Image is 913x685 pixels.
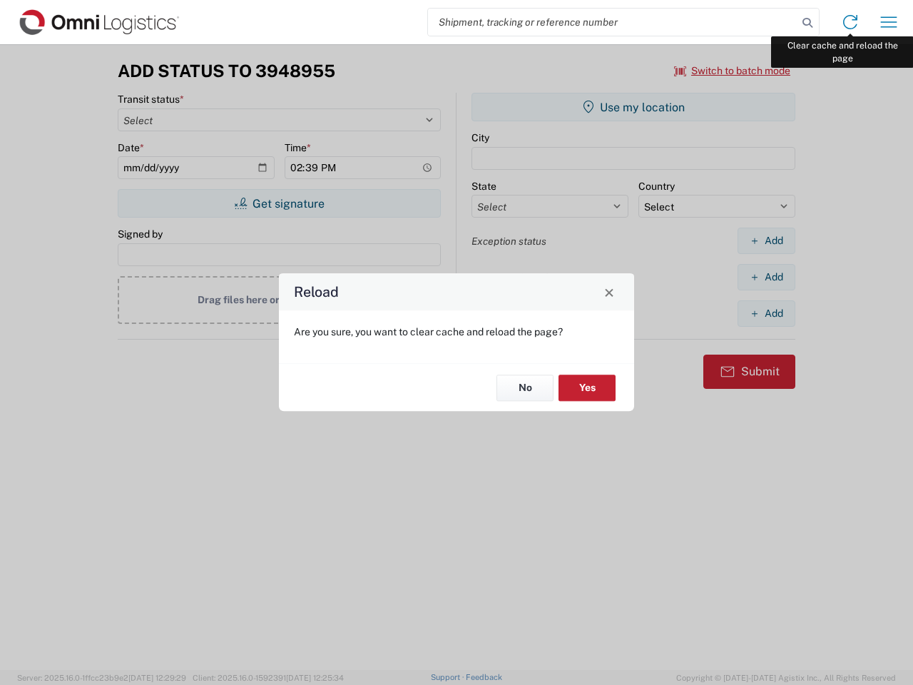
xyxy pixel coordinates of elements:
button: No [496,375,554,401]
p: Are you sure, you want to clear cache and reload the page? [294,325,619,338]
h4: Reload [294,282,339,303]
button: Yes [558,375,616,401]
input: Shipment, tracking or reference number [428,9,797,36]
button: Close [599,282,619,302]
